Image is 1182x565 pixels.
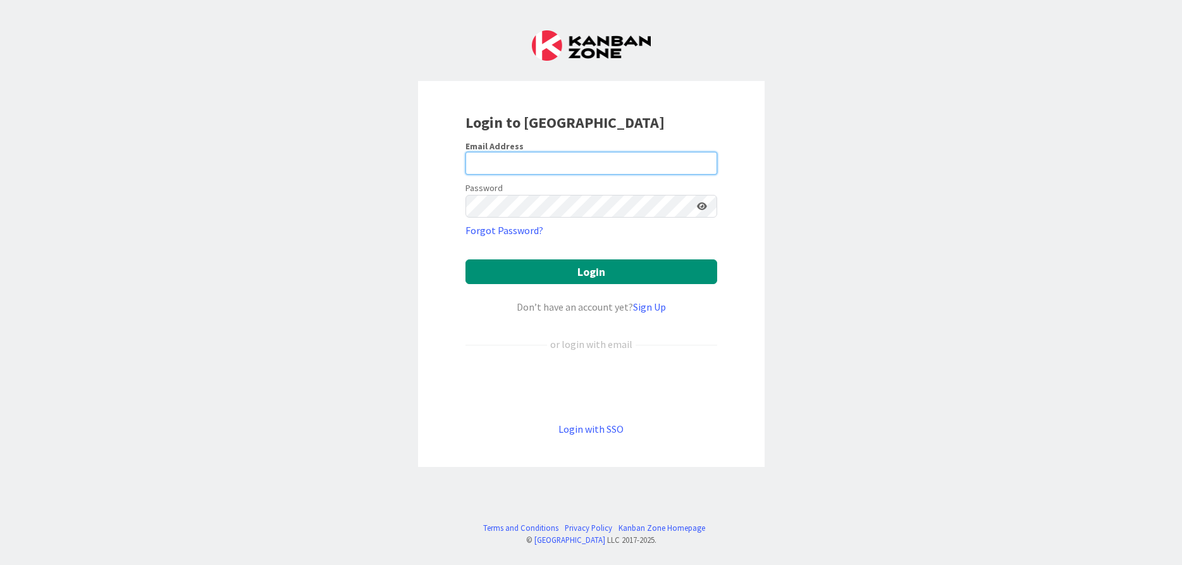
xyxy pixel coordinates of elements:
div: © LLC 2017- 2025 . [477,534,705,546]
a: Forgot Password? [465,223,543,238]
iframe: Sign in with Google Button [459,373,723,400]
label: Email Address [465,140,524,152]
b: Login to [GEOGRAPHIC_DATA] [465,113,665,132]
img: Kanban Zone [532,30,651,61]
div: Sign in with Google. Opens in new tab [465,373,717,400]
button: Login [465,259,717,284]
a: Privacy Policy [565,522,612,534]
div: or login with email [547,337,636,352]
a: Login with SSO [558,423,624,435]
div: Don’t have an account yet? [465,299,717,314]
label: Password [465,182,503,195]
a: Terms and Conditions [483,522,558,534]
a: Sign Up [633,301,666,313]
a: [GEOGRAPHIC_DATA] [534,535,605,545]
a: Kanban Zone Homepage [619,522,705,534]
